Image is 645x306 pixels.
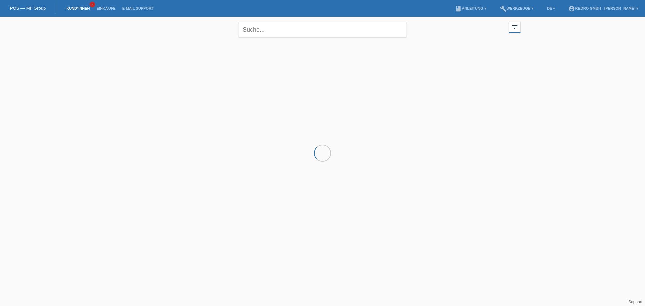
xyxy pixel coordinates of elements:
a: Support [628,300,642,304]
a: Einkäufe [93,6,119,10]
a: bookAnleitung ▾ [451,6,489,10]
input: Suche... [239,22,406,38]
i: account_circle [568,5,575,12]
a: E-Mail Support [119,6,157,10]
a: DE ▾ [544,6,558,10]
i: filter_list [511,23,518,31]
i: book [455,5,462,12]
a: POS — MF Group [10,6,46,11]
a: buildWerkzeuge ▾ [497,6,537,10]
a: Kund*innen [63,6,93,10]
a: account_circleRedro GmbH - [PERSON_NAME] ▾ [565,6,642,10]
span: 2 [90,2,95,7]
i: build [500,5,507,12]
